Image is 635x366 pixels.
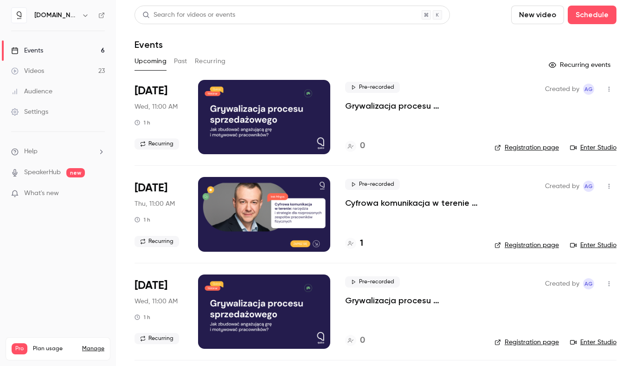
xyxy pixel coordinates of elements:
h4: 0 [360,140,365,152]
div: Oct 22 Wed, 11:00 AM (Europe/Warsaw) [135,274,183,349]
span: [DATE] [135,181,167,196]
button: Upcoming [135,54,167,69]
a: Registration page [494,143,559,152]
span: Wed, 11:00 AM [135,297,178,306]
span: AG [584,278,593,289]
span: Pre-recorded [345,82,400,93]
a: SpeakerHub [24,168,61,177]
div: Oct 15 Wed, 11:00 AM (Europe/Warsaw) [135,80,183,154]
a: Registration page [494,241,559,250]
div: Search for videos or events [142,10,235,20]
img: quico.io [12,8,26,23]
h4: 0 [360,334,365,347]
div: 1 h [135,216,150,223]
a: 1 [345,237,363,250]
span: Pro [12,343,27,354]
a: Cyfrowa komunikacja w terenie - narzędzia i strategie dla rozproszonych zespołów pracowników fizy... [345,197,480,209]
button: Recurring [195,54,226,69]
li: help-dropdown-opener [11,147,105,157]
a: Enter Studio [570,241,616,250]
button: Recurring events [545,58,616,72]
span: Recurring [135,236,179,247]
a: Enter Studio [570,143,616,152]
span: Aleksandra Grabarska [583,278,594,289]
span: Aleksandra Grabarska [583,84,594,95]
a: Grywalizacja procesu sprzedażowego. Jak zbudować angażującą grę i motywować pracowników? [345,295,480,306]
h6: [DOMAIN_NAME] [34,11,78,20]
div: Events [11,46,43,55]
span: Recurring [135,333,179,344]
button: New video [511,6,564,24]
a: 0 [345,140,365,152]
a: 0 [345,334,365,347]
div: 1 h [135,314,150,321]
a: Registration page [494,338,559,347]
h4: 1 [360,237,363,250]
span: [DATE] [135,84,167,98]
span: AG [584,84,593,95]
div: Videos [11,66,44,76]
span: Plan usage [33,345,77,353]
span: AG [584,181,593,192]
span: Pre-recorded [345,179,400,190]
h1: Events [135,39,163,50]
span: Recurring [135,138,179,150]
span: Pre-recorded [345,276,400,288]
div: 1 h [135,119,150,126]
span: [DATE] [135,278,167,293]
button: Schedule [568,6,616,24]
span: Thu, 11:00 AM [135,199,175,209]
span: new [66,168,85,177]
a: Enter Studio [570,338,616,347]
span: Help [24,147,38,157]
button: Past [174,54,187,69]
span: Created by [545,84,579,95]
span: Created by [545,278,579,289]
span: Wed, 11:00 AM [135,102,178,111]
div: Audience [11,87,52,96]
span: Aleksandra Grabarska [583,181,594,192]
div: Settings [11,107,48,117]
div: Oct 16 Thu, 11:00 AM (Europe/Warsaw) [135,177,183,251]
span: Created by [545,181,579,192]
span: What's new [24,189,59,198]
a: Manage [82,345,104,353]
a: Grywalizacja procesu sprzedażowego. Jak zbudować angażującą grę i motywować pracowników? [345,100,480,111]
